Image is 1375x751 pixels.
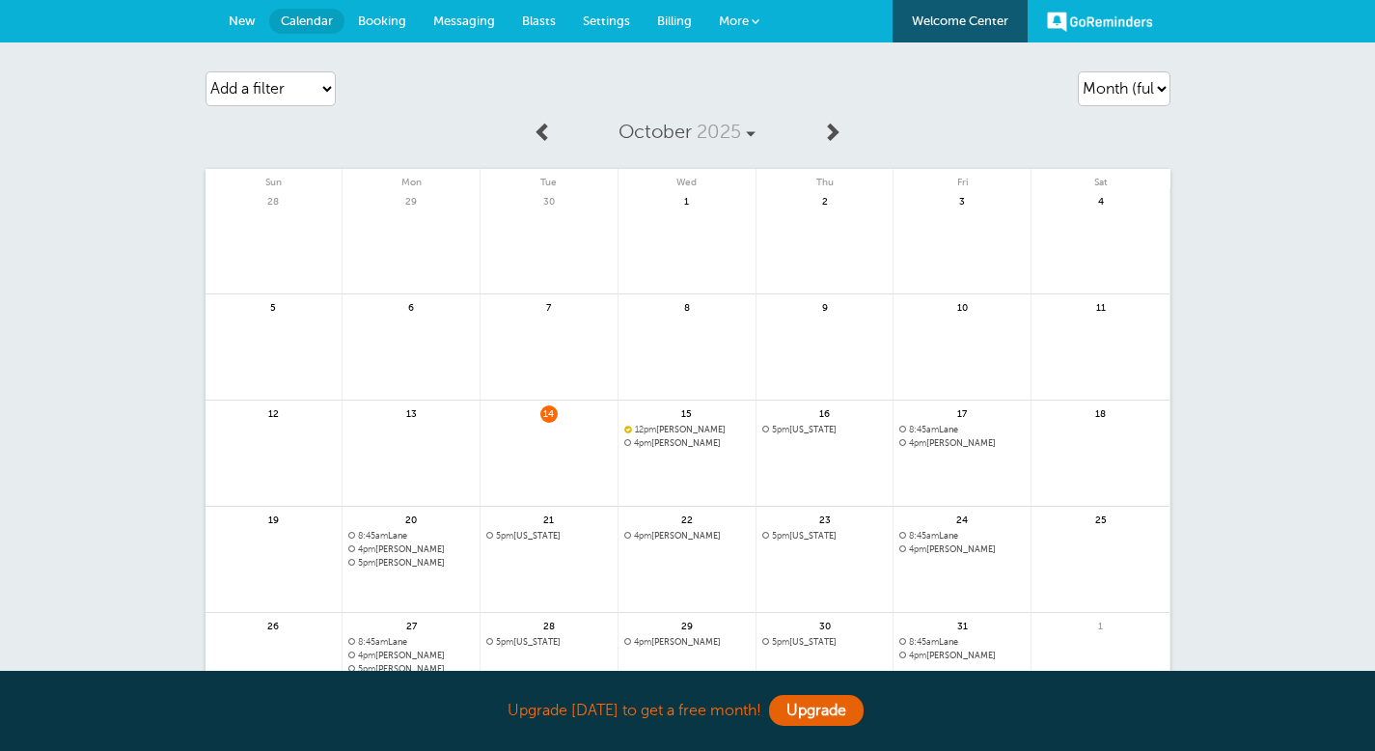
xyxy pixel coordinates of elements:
[909,438,926,448] span: 4pm
[772,637,789,647] span: 5pm
[358,664,375,674] span: 5pm
[772,531,789,541] span: 5pm
[624,531,750,542] a: 4pm[PERSON_NAME]
[624,531,750,542] span: Amee
[402,618,420,632] span: 27
[953,299,971,314] span: 10
[697,121,741,143] span: 2025
[899,544,1025,555] span: Maria
[899,531,1025,542] span: Lane
[899,651,1025,661] a: 4pm[PERSON_NAME]
[899,425,1025,435] a: 8:45amLane
[481,169,618,188] span: Tue
[1031,169,1169,188] span: Sat
[540,405,558,420] span: 14
[486,637,612,648] span: Georgia
[899,637,1025,648] span: Lane
[678,299,696,314] span: 8
[624,425,750,435] a: 12pm[PERSON_NAME]
[1092,299,1110,314] span: 11
[348,544,474,555] span: Amee
[264,512,282,526] span: 19
[206,169,343,188] span: Sun
[348,664,474,675] a: 5pm[PERSON_NAME]
[909,651,926,660] span: 4pm
[281,14,333,28] span: Calendar
[348,531,474,542] a: 8:45amLane
[816,405,834,420] span: 16
[402,299,420,314] span: 6
[486,531,612,542] span: Georgia
[624,637,750,648] a: 4pm[PERSON_NAME]
[348,637,474,648] span: Lane
[762,531,888,542] span: Georgia
[1092,193,1110,208] span: 4
[563,111,811,153] a: October 2025
[909,544,926,554] span: 4pm
[634,438,651,448] span: 4pm
[358,14,406,28] span: Booking
[953,405,971,420] span: 17
[953,512,971,526] span: 24
[624,425,630,432] span: Confirmed. Changing the appointment date will unconfirm the appointment.
[496,637,513,647] span: 5pm
[358,531,388,541] span: 8:45am
[899,425,1025,435] span: Lane
[358,558,375,568] span: 5pm
[816,299,834,314] span: 9
[624,425,750,435] span: Marilyn Elliott
[899,544,1025,555] a: 4pm[PERSON_NAME]
[762,637,888,648] span: Georgia
[909,425,939,434] span: 8:45am
[624,438,750,449] a: 4pm[PERSON_NAME]
[634,531,651,541] span: 4pm
[540,618,558,632] span: 28
[206,690,1170,732] div: Upgrade [DATE] to get a free month!
[1092,618,1110,632] span: 1
[402,405,420,420] span: 13
[953,618,971,632] span: 31
[762,531,888,542] a: 5pm[US_STATE]
[816,618,834,632] span: 30
[540,512,558,526] span: 21
[719,14,749,28] span: More
[756,169,894,188] span: Thu
[899,531,1025,542] a: 8:45amLane
[358,544,375,554] span: 4pm
[348,651,474,661] span: Amee
[540,299,558,314] span: 7
[583,14,630,28] span: Settings
[348,651,474,661] a: 4pm[PERSON_NAME]
[496,531,513,541] span: 5pm
[762,425,888,435] a: 5pm[US_STATE]
[909,531,939,541] span: 8:45am
[348,531,474,542] span: Lane
[264,193,282,208] span: 28
[433,14,495,28] span: Messaging
[348,558,474,569] span: Kristen
[619,169,756,188] span: Wed
[348,558,474,569] a: 5pm[PERSON_NAME]
[635,425,656,434] span: 12pm
[486,531,612,542] a: 5pm[US_STATE]
[522,14,556,28] span: Blasts
[402,193,420,208] span: 29
[678,193,696,208] span: 1
[358,651,375,660] span: 4pm
[894,169,1031,188] span: Fri
[1092,405,1110,420] span: 18
[816,193,834,208] span: 2
[264,405,282,420] span: 12
[909,637,939,647] span: 8:45am
[348,637,474,648] a: 8:45amLane
[619,121,692,143] span: October
[486,637,612,648] a: 5pm[US_STATE]
[899,438,1025,449] span: Maria
[899,651,1025,661] span: Maria
[678,405,696,420] span: 15
[624,438,750,449] span: Amee
[678,618,696,632] span: 29
[899,438,1025,449] a: 4pm[PERSON_NAME]
[624,637,750,648] span: Amee
[540,193,558,208] span: 30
